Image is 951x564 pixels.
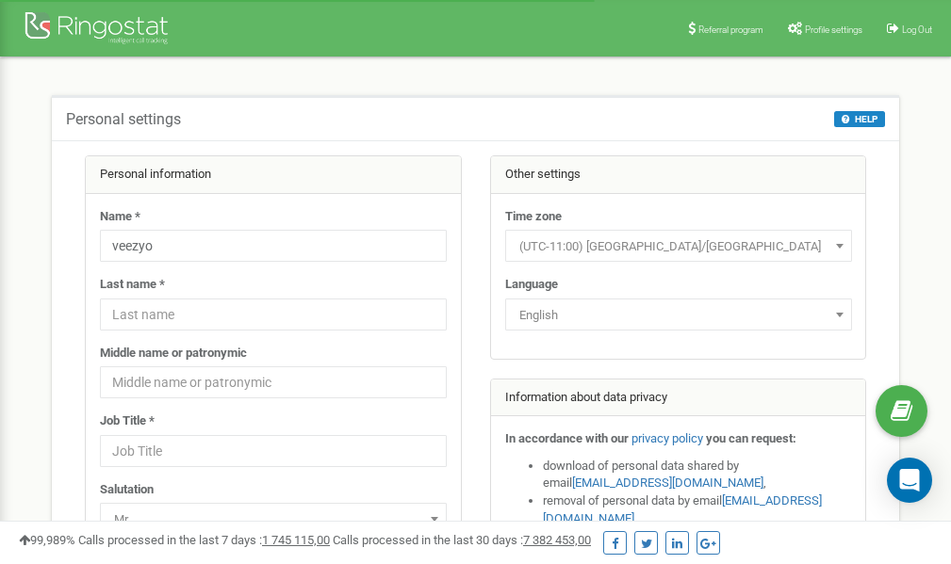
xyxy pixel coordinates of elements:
label: Name * [100,208,140,226]
div: Personal information [86,156,461,194]
div: Other settings [491,156,866,194]
span: Log Out [902,24,932,35]
strong: you can request: [706,431,796,445]
span: Calls processed in the last 7 days : [78,533,330,547]
li: removal of personal data by email , [543,492,852,527]
span: Calls processed in the last 30 days : [333,533,591,547]
u: 7 382 453,00 [523,533,591,547]
h5: Personal settings [66,111,181,128]
label: Time zone [505,208,562,226]
span: Referral program [698,24,763,35]
strong: In accordance with our [505,431,629,445]
input: Middle name or patronymic [100,366,447,398]
a: [EMAIL_ADDRESS][DOMAIN_NAME] [572,475,763,490]
div: Open Intercom Messenger [887,458,932,503]
span: English [505,298,852,330]
label: Language [505,276,558,294]
span: Mr. [107,507,440,533]
span: Mr. [100,503,447,535]
span: (UTC-11:00) Pacific/Midway [505,230,852,262]
input: Last name [100,298,447,330]
button: HELP [834,111,885,127]
span: English [512,302,845,329]
input: Name [100,230,447,262]
label: Job Title * [100,412,155,430]
span: 99,989% [19,533,75,547]
span: Profile settings [805,24,862,35]
span: (UTC-11:00) Pacific/Midway [512,234,845,260]
u: 1 745 115,00 [262,533,330,547]
a: privacy policy [631,431,703,445]
div: Information about data privacy [491,379,866,417]
li: download of personal data shared by email , [543,458,852,492]
label: Last name * [100,276,165,294]
label: Middle name or patronymic [100,345,247,363]
input: Job Title [100,435,447,467]
label: Salutation [100,481,154,499]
